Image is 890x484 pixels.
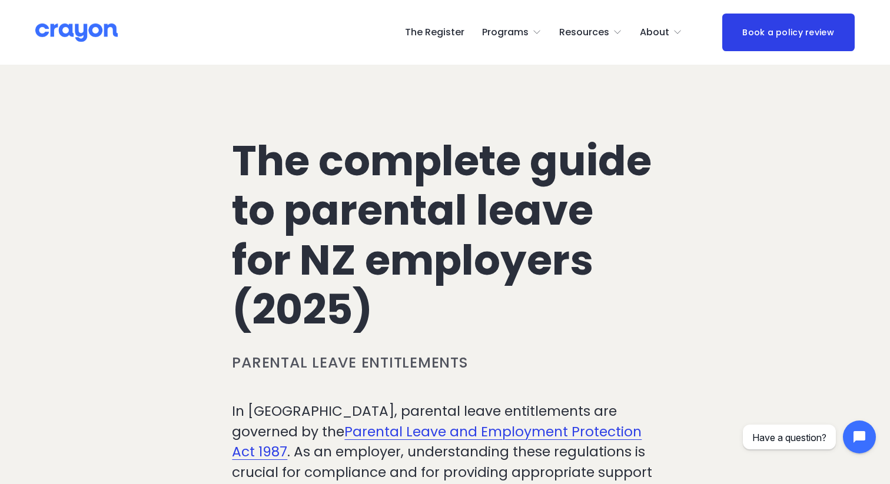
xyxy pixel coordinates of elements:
a: Parental Leave and Employment Protection Act 1987 [232,422,642,462]
span: About [640,24,669,41]
img: Crayon [35,22,118,43]
span: Resources [559,24,609,41]
a: folder dropdown [559,23,622,42]
a: folder dropdown [640,23,682,42]
a: Parental leave entitlements [232,352,468,373]
h1: The complete guide to parental leave for NZ employers (2025) [232,136,657,335]
a: folder dropdown [482,23,542,42]
span: Programs [482,24,529,41]
a: The Register [405,23,464,42]
a: Book a policy review [722,14,855,52]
